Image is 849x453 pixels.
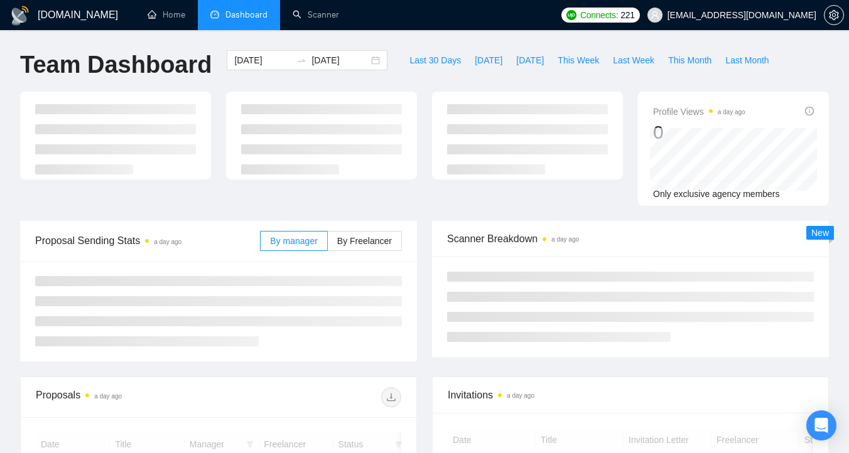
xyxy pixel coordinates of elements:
button: Last Month [718,50,776,70]
button: Last 30 Days [403,50,468,70]
span: Profile Views [653,104,745,119]
span: By Freelancer [337,236,392,246]
time: a day ago [154,238,181,245]
a: searchScanner [293,9,339,20]
time: a day ago [94,393,122,400]
span: Last 30 Days [409,53,461,67]
div: 0 [653,120,745,144]
span: Last Month [725,53,769,67]
span: Scanner Breakdown [447,231,814,247]
span: [DATE] [516,53,544,67]
button: This Month [661,50,718,70]
span: Only exclusive agency members [653,189,780,199]
button: setting [824,5,844,25]
span: swap-right [296,55,306,65]
button: Last Week [606,50,661,70]
a: homeHome [148,9,185,20]
div: Open Intercom Messenger [806,410,836,440]
span: [DATE] [475,53,502,67]
span: Dashboard [225,9,268,20]
span: Invitations [448,387,813,403]
img: logo [10,6,30,26]
button: [DATE] [468,50,509,70]
span: to [296,55,306,65]
img: upwork-logo.png [566,10,576,20]
span: Last Week [613,53,654,67]
span: By manager [270,236,317,246]
input: Start date [234,53,291,67]
span: user [651,11,659,19]
time: a day ago [551,236,579,243]
input: End date [311,53,369,67]
span: New [811,228,829,238]
time: a day ago [718,109,745,115]
span: Connects: [580,8,618,22]
span: setting [825,10,843,20]
span: dashboard [210,10,219,19]
time: a day ago [507,392,534,399]
span: 221 [620,8,634,22]
span: This Week [558,53,599,67]
a: setting [824,10,844,20]
span: Proposal Sending Stats [35,233,260,248]
button: [DATE] [509,50,551,70]
h1: Team Dashboard [20,50,212,80]
span: This Month [668,53,711,67]
button: This Week [551,50,606,70]
span: info-circle [805,107,814,115]
div: Proposals [36,387,219,407]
